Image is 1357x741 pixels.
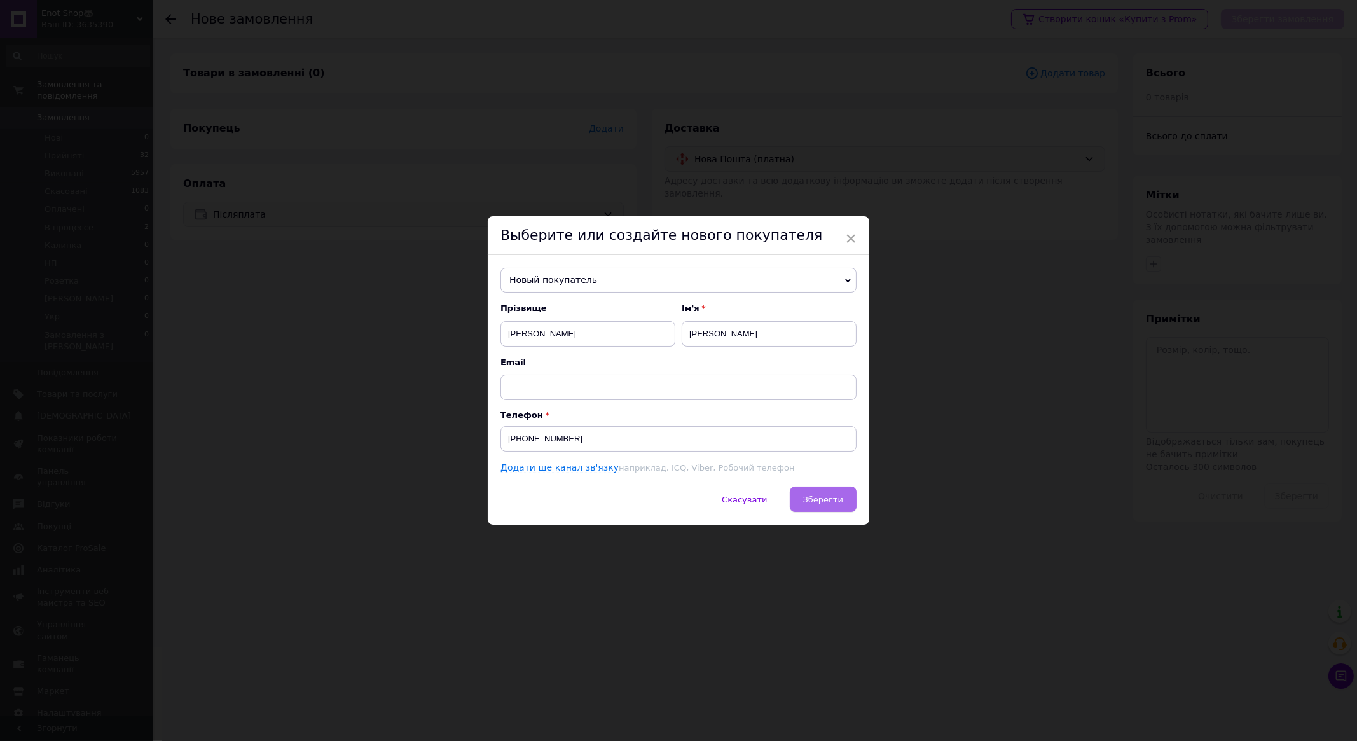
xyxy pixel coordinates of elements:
[500,426,857,452] input: +38 096 0000000
[500,357,857,368] span: Email
[790,487,857,512] button: Зберегти
[708,487,780,512] button: Скасувати
[500,321,675,347] input: Наприклад: Іванов
[619,463,794,473] span: наприклад, ICQ, Viber, Робочий телефон
[682,303,857,314] span: Ім'я
[803,495,843,504] span: Зберегти
[500,410,857,420] p: Телефон
[500,462,619,473] a: Додати ще канал зв'язку
[682,321,857,347] input: Наприклад: Іван
[488,216,869,255] div: Выберите или создайте нового покупателя
[722,495,767,504] span: Скасувати
[500,268,857,293] span: Новый покупатель
[845,228,857,249] span: ×
[500,303,675,314] span: Прізвище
